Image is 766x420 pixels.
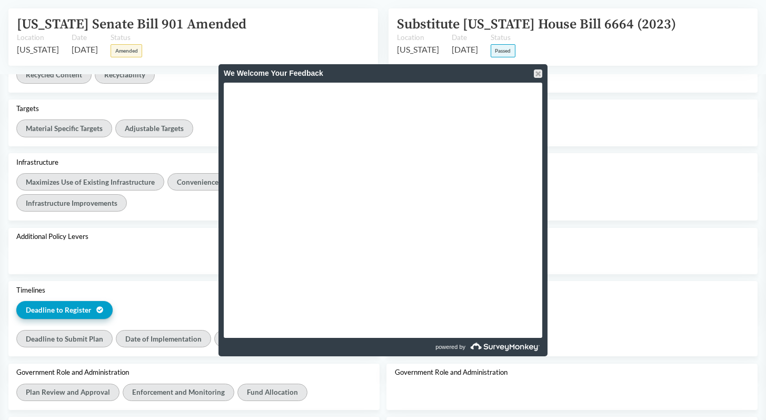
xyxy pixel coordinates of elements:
a: [US_STATE] Senate Bill 901 Amended [17,16,246,33]
div: Enforcement and Monitoring [123,384,234,401]
div: We Welcome Your Feedback [224,64,542,83]
div: Additional Policy Levers [395,232,750,241]
span: [DATE] [452,43,478,56]
div: Convenience Standards [167,173,261,191]
span: [US_STATE] [17,43,59,56]
span: [DATE] [72,43,98,56]
span: [US_STATE] [397,43,439,56]
div: Recycled Content [16,66,91,84]
span: Date [72,32,98,43]
button: TargetsTargetsMaterial Specific TargetsAdjustable Targets [8,99,758,146]
span: Location [397,32,439,43]
div: Infrastructure Improvements [16,194,126,212]
div: Government Role and Administration [395,368,750,376]
div: Plan Review and Approval [16,384,119,401]
span: powered by [435,338,465,356]
div: Additional Policy Levers [16,232,371,241]
div: Adjustable Targets [115,119,193,137]
div: Recyclability [95,66,154,84]
div: Infrastructure [395,158,750,166]
div: Timelines [395,286,750,294]
div: Government Role and Administration [16,368,371,376]
span: Status [111,32,142,43]
div: Deadline to Submit Plan [16,330,112,347]
span: Location [17,32,59,43]
button: TimelinesDeadline to RegisterTimelinesDeadline to RegisterDeadline to Submit PlanDate of Implemen... [8,281,758,356]
button: InfrastructureInfrastructureMaximizes Use of Existing InfrastructureConvenience StandardsInfrastr... [8,153,758,221]
div: Targets [16,104,371,113]
span: Passed [491,44,515,57]
div: Maximizes Use of Existing Infrastructure [16,173,164,191]
div: Infrastructure [16,158,371,166]
span: Date [452,32,478,43]
div: Material Specific Targets [16,119,112,137]
div: Transition Period [214,330,288,347]
span: Deadline to Register [26,305,91,315]
button: Government Role and AdministrationGovernment Role and AdministrationPlan Review and ApprovalEnfor... [8,364,758,410]
div: Date of Implementation [116,330,211,347]
div: Timelines [16,286,371,294]
a: powered by [384,338,542,356]
div: Targets [395,104,750,113]
span: Amended [111,44,142,57]
a: Substitute [US_STATE] House Bill 6664 (2023) [397,16,676,33]
span: Status [491,32,515,43]
div: Fund Allocation [237,384,307,401]
button: Additional Policy LeversAdditional Policy LeversRecycled Content Minimums [8,228,758,274]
